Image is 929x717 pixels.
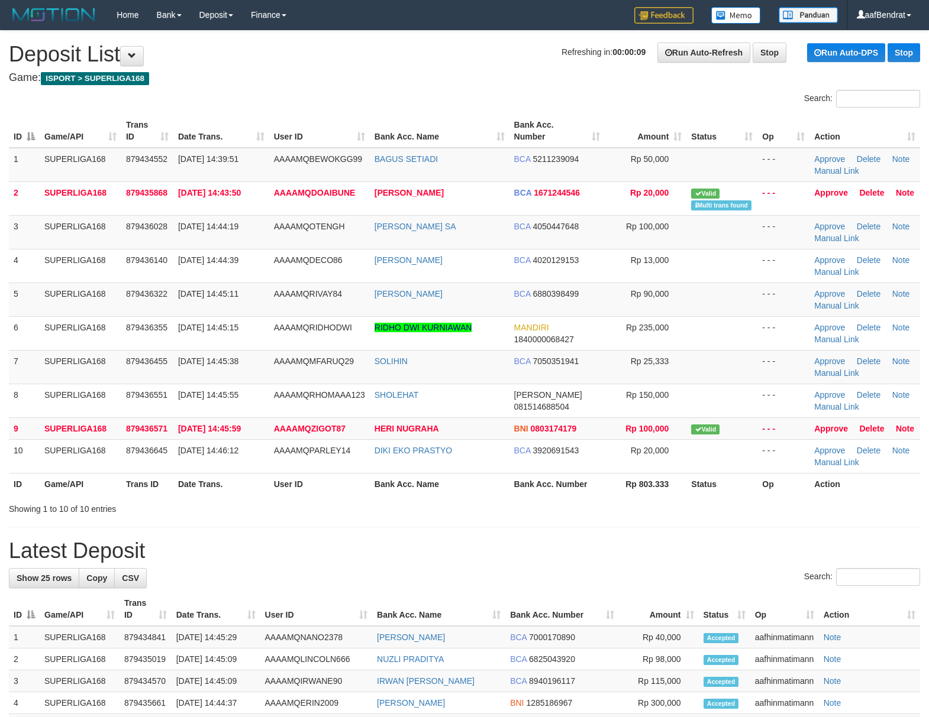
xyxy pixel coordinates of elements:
span: [DATE] 14:45:55 [178,390,238,400]
th: Bank Acc. Number [509,473,605,495]
a: IRWAN [PERSON_NAME] [377,676,475,686]
span: Valid transaction [691,424,720,434]
th: User ID: activate to sort column ascending [260,592,372,626]
td: 3 [9,670,40,692]
span: BCA [514,188,532,197]
span: Copy [86,573,107,583]
span: 879435868 [126,188,167,197]
td: 879434570 [120,670,172,692]
td: 1 [9,148,40,182]
a: [PERSON_NAME] [377,632,445,642]
a: Approve [814,390,845,400]
span: [DATE] 14:43:50 [178,188,241,197]
a: Delete [859,424,884,433]
th: Bank Acc. Number: activate to sort column ascending [505,592,619,626]
th: Trans ID: activate to sort column ascending [120,592,172,626]
td: [DATE] 14:45:29 [172,626,260,648]
td: Rp 115,000 [619,670,699,692]
a: Manual Link [814,335,859,344]
th: ID: activate to sort column descending [9,114,40,148]
span: 879436455 [126,356,167,366]
h1: Deposit List [9,43,920,66]
span: Copy 7050351941 to clipboard [533,356,579,366]
td: 879435661 [120,692,172,714]
td: 2 [9,181,40,215]
td: SUPERLIGA168 [40,181,121,215]
span: [DATE] 14:45:15 [178,323,238,332]
span: Rp 50,000 [631,154,669,164]
span: BCA [510,676,527,686]
a: Manual Link [814,368,859,378]
td: [DATE] 14:44:37 [172,692,260,714]
th: Date Trans. [173,473,269,495]
span: Copy 6880398499 to clipboard [533,289,579,299]
a: Run Auto-DPS [807,43,885,62]
th: Bank Acc. Number: activate to sort column ascending [509,114,605,148]
a: [PERSON_NAME] [377,698,445,708]
a: Approve [814,323,845,332]
td: AAAAMQNANO2378 [260,626,372,648]
img: panduan.png [779,7,838,23]
span: BCA [514,356,531,366]
span: Copy 081514688504 to clipboard [514,402,569,411]
td: 9 [9,417,40,439]
span: ISPORT > SUPERLIGA168 [41,72,149,85]
th: Game/API [40,473,121,495]
a: Note [896,188,914,197]
span: AAAAMQRIVAY84 [274,289,342,299]
span: Accepted [704,633,739,643]
th: ID: activate to sort column descending [9,592,40,626]
strong: 00:00:09 [612,47,646,57]
th: Op: activate to sort column ascending [750,592,819,626]
h1: Latest Deposit [9,539,920,563]
span: Copy 7000170890 to clipboard [529,632,575,642]
th: Action [809,473,920,495]
span: AAAAMQBEWOKGG99 [274,154,362,164]
span: Copy 8940196117 to clipboard [529,676,575,686]
a: CSV [114,568,147,588]
a: Manual Link [814,233,859,243]
a: [PERSON_NAME] [375,289,443,299]
span: 879436140 [126,255,167,265]
span: [DATE] 14:39:51 [178,154,238,164]
th: Game/API: activate to sort column ascending [40,114,121,148]
a: Approve [814,188,848,197]
td: - - - [757,316,809,350]
td: 3 [9,215,40,249]
a: Manual Link [814,301,859,310]
th: Op: activate to sort column ascending [757,114,809,148]
a: Delete [857,390,880,400]
td: 4 [9,692,40,714]
span: 879436551 [126,390,167,400]
td: 10 [9,439,40,473]
a: Show 25 rows [9,568,79,588]
span: [DATE] 14:45:11 [178,289,238,299]
td: SUPERLIGA168 [40,316,121,350]
span: Rp 13,000 [631,255,669,265]
span: BNI [514,424,528,433]
span: Copy 5211239094 to clipboard [533,154,579,164]
a: Note [892,356,910,366]
span: BCA [510,654,527,664]
td: SUPERLIGA168 [40,670,120,692]
th: Amount: activate to sort column ascending [605,114,686,148]
a: Delete [857,289,880,299]
span: [DATE] 14:45:59 [178,424,241,433]
span: Copy 3920691543 to clipboard [533,446,579,455]
span: [PERSON_NAME] [514,390,582,400]
a: Run Auto-Refresh [657,43,750,63]
span: Rp 100,000 [625,424,669,433]
a: Note [892,323,910,332]
td: SUPERLIGA168 [40,148,121,182]
th: Rp 803.333 [605,473,686,495]
span: MANDIRI [514,323,549,332]
th: Action: activate to sort column ascending [819,592,920,626]
span: 879436571 [126,424,167,433]
a: Note [892,446,910,455]
a: Delete [859,188,884,197]
span: AAAAMQRIDHODWI [274,323,352,332]
img: Feedback.jpg [634,7,693,24]
a: Manual Link [814,166,859,176]
span: AAAAMQDECO86 [274,255,343,265]
a: Manual Link [814,458,859,467]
